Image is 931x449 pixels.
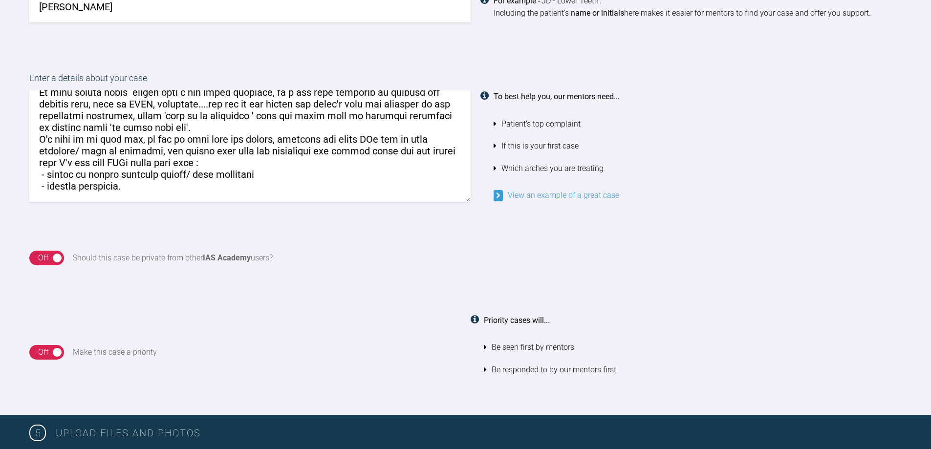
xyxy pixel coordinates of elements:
div: Off [38,346,48,359]
strong: Priority cases will... [484,316,550,325]
div: Make this case a priority [73,346,157,359]
label: Enter a details about your case [29,71,902,90]
li: Which arches you are treating [494,157,902,180]
li: If this is your first case [494,135,902,157]
li: Be seen first by mentors [484,336,902,359]
strong: To best help you, our mentors need... [494,92,620,101]
strong: name or initials [571,8,624,18]
a: View an example of a great case [494,191,619,200]
div: Off [38,252,48,264]
textarea: Lo ipsumdolo sitam con adipi eli seddoeius temp (incid utla etdolor ma aliqu 4-2 enim adm VEN qui... [29,90,471,202]
li: Patient's top complaint [494,113,902,135]
strong: IAS Academy [203,253,251,262]
span: 5 [29,425,46,441]
h3: Upload Files and Photos [56,425,902,441]
div: Should this case be private from other users? [73,252,273,264]
li: Be responded to by our mentors first [484,359,902,381]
